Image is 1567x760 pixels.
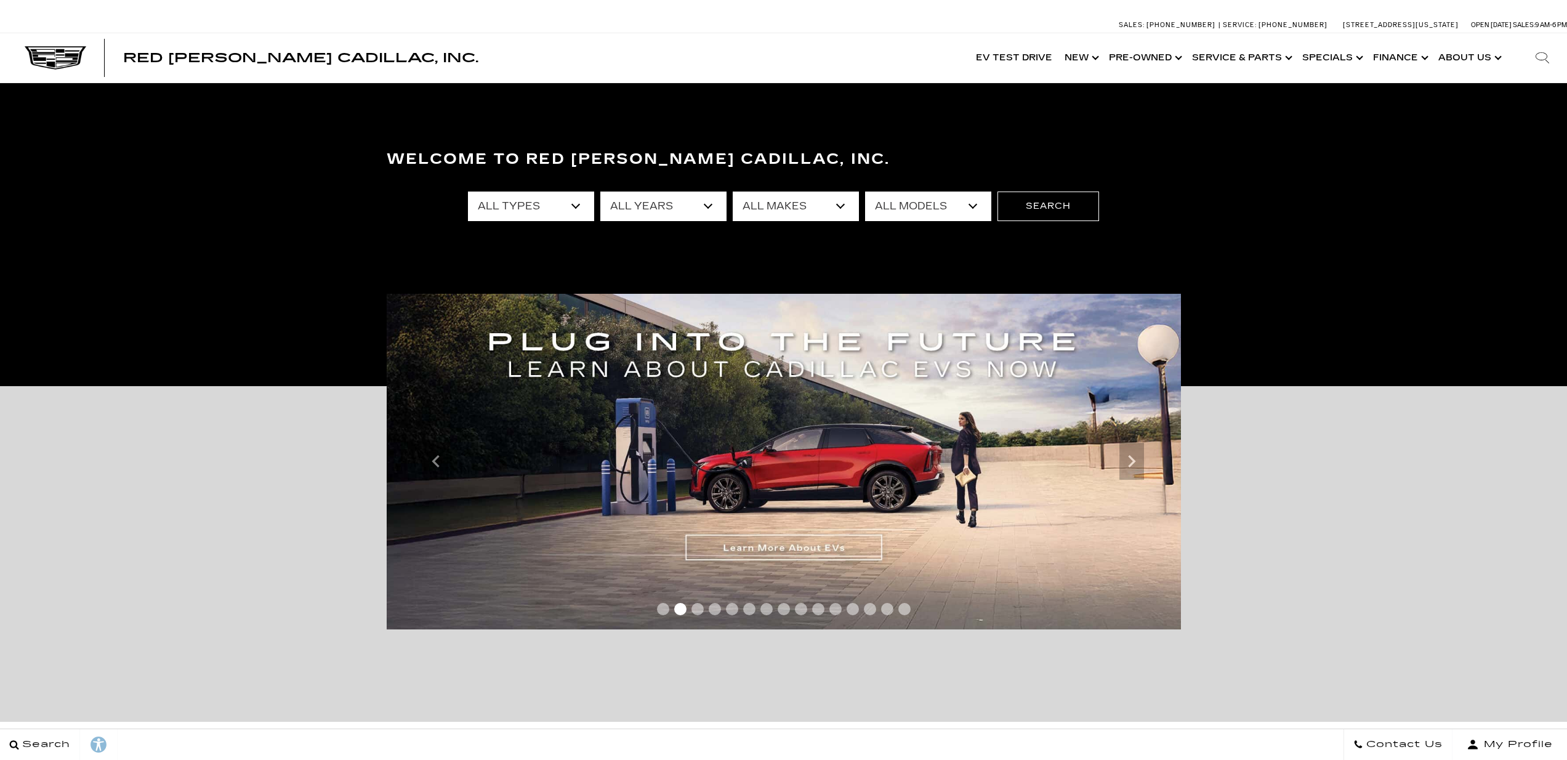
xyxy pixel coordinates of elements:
[898,603,911,615] span: Go to slide 15
[387,294,1181,629] img: ev-blog-post-banners-correctedcorrected
[691,603,704,615] span: Go to slide 3
[778,603,790,615] span: Go to slide 8
[1363,736,1443,753] span: Contact Us
[123,51,478,65] span: Red [PERSON_NAME] Cadillac, Inc.
[1058,33,1103,83] a: New
[387,147,1181,172] h3: Welcome to Red [PERSON_NAME] Cadillac, Inc.
[1513,21,1535,29] span: Sales:
[1119,22,1219,28] a: Sales: [PHONE_NUMBER]
[1343,729,1452,760] a: Contact Us
[864,603,876,615] span: Go to slide 13
[600,192,727,221] select: Filter by year
[1471,21,1512,29] span: Open [DATE]
[1103,33,1186,83] a: Pre-Owned
[726,603,738,615] span: Go to slide 5
[1367,33,1432,83] a: Finance
[424,443,448,480] div: Previous
[970,33,1058,83] a: EV Test Drive
[1343,21,1459,29] a: [STREET_ADDRESS][US_STATE]
[1432,33,1505,83] a: About Us
[19,736,70,753] span: Search
[25,46,86,70] img: Cadillac Dark Logo with Cadillac White Text
[812,603,824,615] span: Go to slide 10
[760,603,773,615] span: Go to slide 7
[1479,736,1553,753] span: My Profile
[1452,729,1567,760] button: Open user profile menu
[1146,21,1215,29] span: [PHONE_NUMBER]
[865,192,991,221] select: Filter by model
[847,603,859,615] span: Go to slide 12
[674,603,687,615] span: Go to slide 2
[795,603,807,615] span: Go to slide 9
[1219,22,1331,28] a: Service: [PHONE_NUMBER]
[1535,21,1567,29] span: 9 AM-6 PM
[468,192,594,221] select: Filter by type
[1223,21,1257,29] span: Service:
[709,603,721,615] span: Go to slide 4
[1296,33,1367,83] a: Specials
[829,603,842,615] span: Go to slide 11
[733,192,859,221] select: Filter by make
[743,603,755,615] span: Go to slide 6
[1259,21,1327,29] span: [PHONE_NUMBER]
[997,192,1099,221] button: Search
[123,52,478,64] a: Red [PERSON_NAME] Cadillac, Inc.
[1119,21,1145,29] span: Sales:
[1186,33,1296,83] a: Service & Parts
[1119,443,1144,480] div: Next
[881,603,893,615] span: Go to slide 14
[657,603,669,615] span: Go to slide 1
